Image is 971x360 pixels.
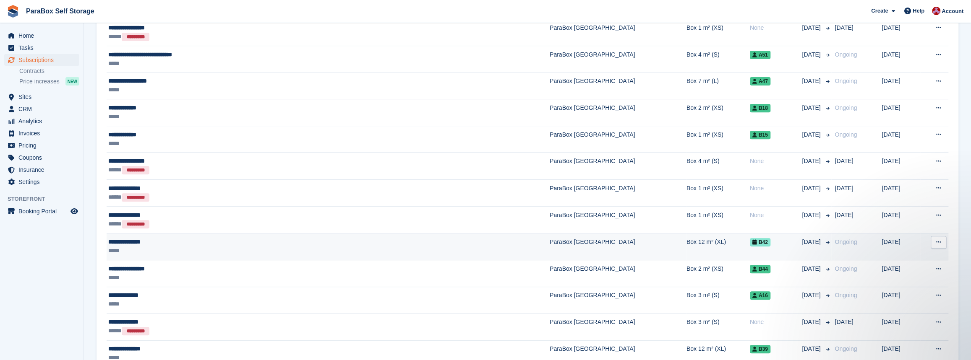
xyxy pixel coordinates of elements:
[750,23,802,32] div: None
[550,153,686,179] td: ParaBox [GEOGRAPHIC_DATA]
[750,265,770,273] span: B44
[882,46,920,73] td: [DATE]
[686,153,750,179] td: Box 4 m² (S)
[18,176,69,188] span: Settings
[802,318,822,326] span: [DATE]
[802,344,822,353] span: [DATE]
[871,7,888,15] span: Create
[23,4,98,18] a: ParaBox Self Storage
[4,42,79,54] a: menu
[686,287,750,313] td: Box 3 m² (S)
[8,195,84,203] span: Storefront
[932,7,940,15] img: Yan Grandjean
[882,313,920,340] td: [DATE]
[882,73,920,99] td: [DATE]
[835,185,853,192] span: [DATE]
[835,212,853,218] span: [DATE]
[18,103,69,115] span: CRM
[69,206,79,216] a: Preview store
[18,30,69,41] span: Home
[802,130,822,139] span: [DATE]
[7,5,19,18] img: stora-icon-8386f47178a22dfd0bd8f6a31ec36ba5ce8667c1dd55bd0f319d3a0aa187defe.svg
[750,238,770,246] span: B42
[19,77,79,86] a: Price increases NEW
[750,291,770,300] span: A16
[882,19,920,46] td: [DATE]
[835,319,853,325] span: [DATE]
[4,115,79,127] a: menu
[19,78,60,85] span: Price increases
[550,19,686,46] td: ParaBox [GEOGRAPHIC_DATA]
[750,51,770,59] span: A51
[550,179,686,206] td: ParaBox [GEOGRAPHIC_DATA]
[802,238,822,246] span: [DATE]
[19,67,79,75] a: Contracts
[550,233,686,260] td: ParaBox [GEOGRAPHIC_DATA]
[750,184,802,193] div: None
[550,313,686,340] td: ParaBox [GEOGRAPHIC_DATA]
[802,291,822,300] span: [DATE]
[4,152,79,163] a: menu
[686,73,750,99] td: Box 7 m² (L)
[802,211,822,220] span: [DATE]
[550,287,686,313] td: ParaBox [GEOGRAPHIC_DATA]
[802,77,822,85] span: [DATE]
[882,179,920,206] td: [DATE]
[4,127,79,139] a: menu
[750,104,770,112] span: B18
[18,91,69,103] span: Sites
[18,205,69,217] span: Booking Portal
[882,233,920,260] td: [DATE]
[18,54,69,66] span: Subscriptions
[550,207,686,233] td: ParaBox [GEOGRAPHIC_DATA]
[750,157,802,166] div: None
[4,205,79,217] a: menu
[882,126,920,153] td: [DATE]
[802,50,822,59] span: [DATE]
[802,157,822,166] span: [DATE]
[18,152,69,163] span: Coupons
[686,126,750,153] td: Box 1 m² (XS)
[4,91,79,103] a: menu
[835,292,857,298] span: Ongoing
[4,140,79,151] a: menu
[550,73,686,99] td: ParaBox [GEOGRAPHIC_DATA]
[882,207,920,233] td: [DATE]
[802,23,822,32] span: [DATE]
[750,131,770,139] span: B15
[750,77,770,85] span: A47
[835,131,857,138] span: Ongoing
[550,46,686,73] td: ParaBox [GEOGRAPHIC_DATA]
[550,99,686,126] td: ParaBox [GEOGRAPHIC_DATA]
[550,126,686,153] td: ParaBox [GEOGRAPHIC_DATA]
[4,103,79,115] a: menu
[18,164,69,176] span: Insurance
[835,51,857,58] span: Ongoing
[882,99,920,126] td: [DATE]
[18,42,69,54] span: Tasks
[686,46,750,73] td: Box 4 m² (S)
[686,19,750,46] td: Box 1 m² (XS)
[835,345,857,352] span: Ongoing
[4,164,79,176] a: menu
[4,54,79,66] a: menu
[802,264,822,273] span: [DATE]
[18,140,69,151] span: Pricing
[835,24,853,31] span: [DATE]
[686,207,750,233] td: Box 1 m² (XS)
[550,260,686,287] td: ParaBox [GEOGRAPHIC_DATA]
[686,313,750,340] td: Box 3 m² (S)
[802,184,822,193] span: [DATE]
[835,265,857,272] span: Ongoing
[882,260,920,287] td: [DATE]
[942,7,963,16] span: Account
[65,77,79,85] div: NEW
[4,30,79,41] a: menu
[18,127,69,139] span: Invoices
[835,158,853,164] span: [DATE]
[750,345,770,353] span: B39
[802,104,822,112] span: [DATE]
[686,179,750,206] td: Box 1 m² (XS)
[686,233,750,260] td: Box 12 m² (XL)
[913,7,924,15] span: Help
